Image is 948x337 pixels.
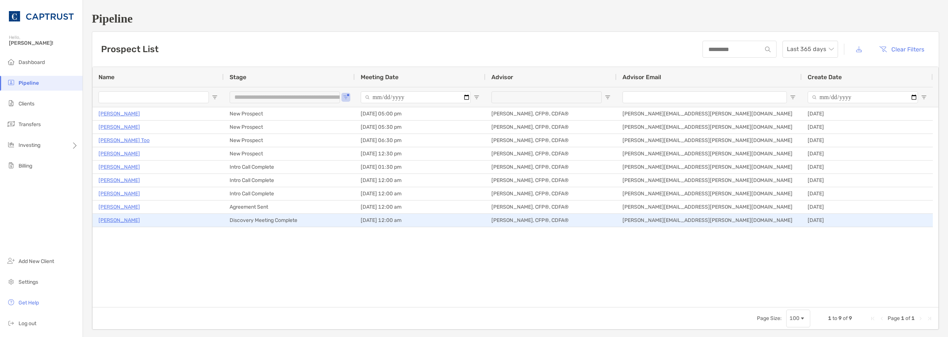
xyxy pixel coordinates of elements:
[808,74,842,81] span: Create Date
[99,149,140,158] a: [PERSON_NAME]
[361,91,471,103] input: Meeting Date Filter Input
[765,47,771,52] img: input icon
[802,187,933,200] div: [DATE]
[224,200,355,213] div: Agreement Sent
[19,279,38,285] span: Settings
[617,187,802,200] div: [PERSON_NAME][EMAIL_ADDRESS][PERSON_NAME][DOMAIN_NAME]
[802,147,933,160] div: [DATE]
[224,214,355,227] div: Discovery Meeting Complete
[874,41,930,57] button: Clear Filters
[19,142,40,148] span: Investing
[355,134,485,147] div: [DATE] 06:30 pm
[485,161,617,173] div: [PERSON_NAME], CFP®, CDFA®
[888,315,900,321] span: Page
[355,121,485,134] div: [DATE] 05:30 pm
[617,214,802,227] div: [PERSON_NAME][EMAIL_ADDRESS][PERSON_NAME][DOMAIN_NAME]
[787,41,834,57] span: Last 365 days
[802,214,933,227] div: [DATE]
[99,176,140,185] a: [PERSON_NAME]
[7,57,16,66] img: dashboard icon
[617,121,802,134] div: [PERSON_NAME][EMAIL_ADDRESS][PERSON_NAME][DOMAIN_NAME]
[485,174,617,187] div: [PERSON_NAME], CFP®, CDFA®
[355,147,485,160] div: [DATE] 12:30 pm
[617,134,802,147] div: [PERSON_NAME][EMAIL_ADDRESS][PERSON_NAME][DOMAIN_NAME]
[7,99,16,108] img: clients icon
[355,161,485,173] div: [DATE] 01:30 pm
[617,161,802,173] div: [PERSON_NAME][EMAIL_ADDRESS][PERSON_NAME][DOMAIN_NAME]
[838,315,842,321] span: 9
[99,74,114,81] span: Name
[7,161,16,170] img: billing icon
[7,78,16,87] img: pipeline icon
[622,74,661,81] span: Advisor Email
[843,315,848,321] span: of
[828,315,831,321] span: 1
[99,136,150,145] a: [PERSON_NAME] Too
[224,161,355,173] div: Intro Call Complete
[355,187,485,200] div: [DATE] 12:00 am
[7,277,16,286] img: settings icon
[622,91,787,103] input: Advisor Email Filter Input
[230,74,246,81] span: Stage
[617,200,802,213] div: [PERSON_NAME][EMAIL_ADDRESS][PERSON_NAME][DOMAIN_NAME]
[911,315,915,321] span: 1
[355,107,485,120] div: [DATE] 05:00 pm
[485,214,617,227] div: [PERSON_NAME], CFP®, CDFA®
[901,315,904,321] span: 1
[605,94,611,100] button: Open Filter Menu
[99,122,140,132] a: [PERSON_NAME]
[92,12,939,26] h1: Pipeline
[485,134,617,147] div: [PERSON_NAME], CFP®, CDFA®
[99,216,140,225] a: [PERSON_NAME]
[617,147,802,160] div: [PERSON_NAME][EMAIL_ADDRESS][PERSON_NAME][DOMAIN_NAME]
[224,121,355,134] div: New Prospect
[343,94,349,100] button: Open Filter Menu
[19,320,36,327] span: Log out
[617,174,802,187] div: [PERSON_NAME][EMAIL_ADDRESS][PERSON_NAME][DOMAIN_NAME]
[355,214,485,227] div: [DATE] 12:00 am
[19,121,41,128] span: Transfers
[491,74,513,81] span: Advisor
[617,107,802,120] div: [PERSON_NAME][EMAIL_ADDRESS][PERSON_NAME][DOMAIN_NAME]
[485,121,617,134] div: [PERSON_NAME], CFP®, CDFA®
[474,94,480,100] button: Open Filter Menu
[927,316,932,321] div: Last Page
[9,3,74,30] img: CAPTRUST Logo
[790,94,796,100] button: Open Filter Menu
[802,161,933,173] div: [DATE]
[19,163,32,169] span: Billing
[905,315,910,321] span: of
[101,44,158,54] h3: Prospect List
[224,147,355,160] div: New Prospect
[786,310,810,327] div: Page Size
[224,187,355,200] div: Intro Call Complete
[361,74,398,81] span: Meeting Date
[355,174,485,187] div: [DATE] 12:00 am
[808,91,918,103] input: Create Date Filter Input
[99,109,140,118] a: [PERSON_NAME]
[849,315,852,321] span: 9
[19,300,39,306] span: Get Help
[19,59,45,65] span: Dashboard
[99,202,140,212] a: [PERSON_NAME]
[802,107,933,120] div: [DATE]
[485,107,617,120] div: [PERSON_NAME], CFP®, CDFA®
[212,94,218,100] button: Open Filter Menu
[918,316,924,321] div: Next Page
[802,134,933,147] div: [DATE]
[7,319,16,327] img: logout icon
[832,315,837,321] span: to
[485,147,617,160] div: [PERSON_NAME], CFP®, CDFA®
[19,101,34,107] span: Clients
[870,316,876,321] div: First Page
[802,200,933,213] div: [DATE]
[99,189,140,198] a: [PERSON_NAME]
[879,316,885,321] div: Previous Page
[7,119,16,128] img: transfers icon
